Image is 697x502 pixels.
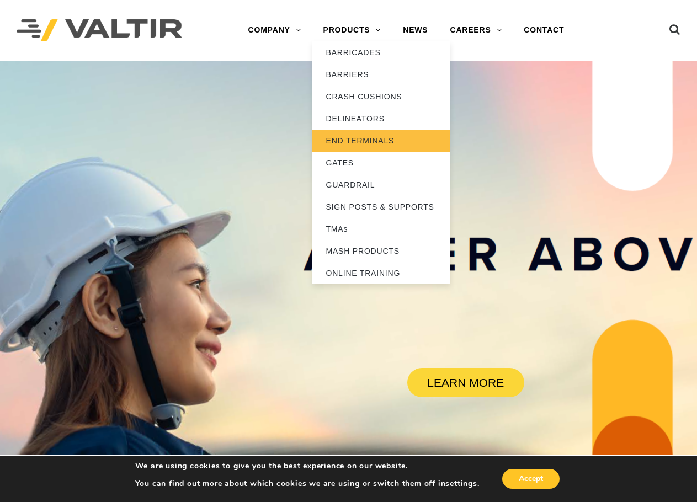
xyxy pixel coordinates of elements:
[312,240,450,262] a: MASH PRODUCTS
[17,19,182,42] img: Valtir
[237,19,312,41] a: COMPANY
[312,262,450,284] a: ONLINE TRAINING
[502,469,560,489] button: Accept
[312,174,450,196] a: GUARDRAIL
[312,196,450,218] a: SIGN POSTS & SUPPORTS
[312,108,450,130] a: DELINEATORS
[312,63,450,86] a: BARRIERS
[312,86,450,108] a: CRASH CUSHIONS
[407,368,524,397] a: LEARN MORE
[312,218,450,240] a: TMAs
[392,19,439,41] a: NEWS
[312,41,450,63] a: BARRICADES
[135,479,480,489] p: You can find out more about which cookies we are using or switch them off in .
[135,461,480,471] p: We are using cookies to give you the best experience on our website.
[312,19,392,41] a: PRODUCTS
[312,152,450,174] a: GATES
[439,19,513,41] a: CAREERS
[513,19,575,41] a: CONTACT
[445,479,477,489] button: settings
[312,130,450,152] a: END TERMINALS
